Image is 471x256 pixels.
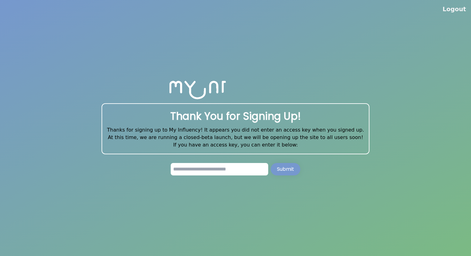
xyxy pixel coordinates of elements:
p: At this time, we are running a closed-beta launch, but we will be opening up the site to all user... [107,134,364,141]
div: Submit [277,165,294,173]
h2: Thank You for Signing Up! [107,109,364,124]
button: Submit [271,163,300,175]
img: MyInfluency Logo [169,81,302,100]
p: Thanks for signing up to My Influency! It appears you did not enter an access key when you signed... [107,126,364,134]
button: Logout [443,5,466,14]
p: If you have an access key, you can enter it below: [107,141,364,149]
